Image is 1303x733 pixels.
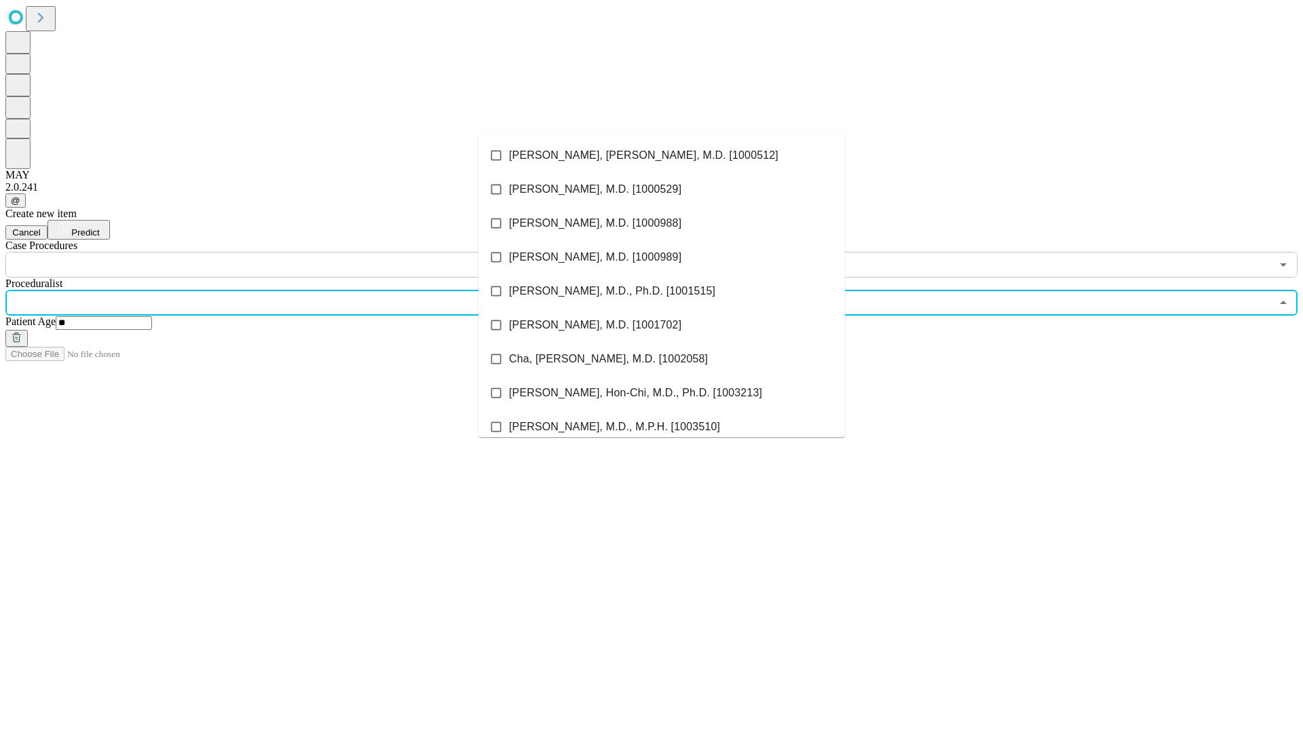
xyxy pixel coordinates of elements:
[5,181,1298,193] div: 2.0.241
[5,193,26,208] button: @
[48,220,110,240] button: Predict
[71,227,99,238] span: Predict
[5,278,62,289] span: Proceduralist
[12,227,41,238] span: Cancel
[5,169,1298,181] div: MAY
[5,240,77,251] span: Scheduled Procedure
[509,351,708,367] span: Cha, [PERSON_NAME], M.D. [1002058]
[509,215,681,231] span: [PERSON_NAME], M.D. [1000988]
[5,316,56,327] span: Patient Age
[1274,293,1293,312] button: Close
[11,195,20,206] span: @
[1274,255,1293,274] button: Open
[509,249,681,265] span: [PERSON_NAME], M.D. [1000989]
[5,225,48,240] button: Cancel
[509,181,681,198] span: [PERSON_NAME], M.D. [1000529]
[509,147,778,164] span: [PERSON_NAME], [PERSON_NAME], M.D. [1000512]
[509,317,681,333] span: [PERSON_NAME], M.D. [1001702]
[5,208,77,219] span: Create new item
[509,419,720,435] span: [PERSON_NAME], M.D., M.P.H. [1003510]
[509,283,715,299] span: [PERSON_NAME], M.D., Ph.D. [1001515]
[509,385,762,401] span: [PERSON_NAME], Hon-Chi, M.D., Ph.D. [1003213]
